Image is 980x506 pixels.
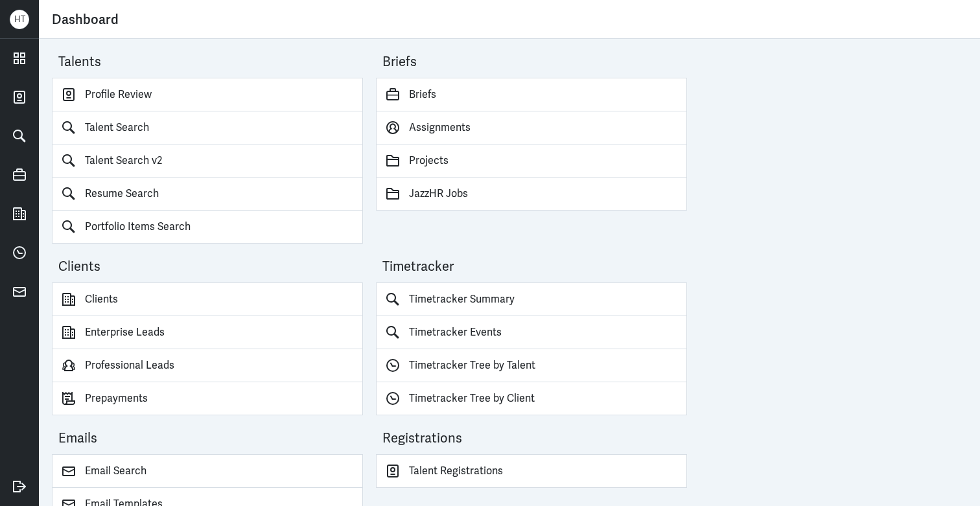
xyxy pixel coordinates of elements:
div: Timetracker [382,257,687,282]
a: Profile Review [52,78,363,111]
a: Assignments [376,111,687,144]
a: Resume Search [52,178,363,211]
div: Registrations [382,428,687,454]
div: Briefs [382,52,687,78]
div: Emails [58,428,363,454]
a: Email Search [52,454,363,488]
a: Timetracker Summary [376,282,687,316]
a: Professional Leads [52,349,363,382]
div: Talents [58,52,363,78]
a: Talent Search [52,111,363,144]
a: Prepayments [52,382,363,415]
a: Portfolio Items Search [52,211,363,244]
a: Timetracker Events [376,316,687,349]
a: Enterprise Leads [52,316,363,349]
a: Clients [52,282,363,316]
a: Briefs [376,78,687,111]
a: Projects [376,144,687,178]
div: H T [10,10,29,29]
a: Timetracker Tree by Talent [376,349,687,382]
div: Dashboard [52,6,967,32]
a: JazzHR Jobs [376,178,687,211]
a: Talent Registrations [376,454,687,488]
div: Clients [58,257,363,282]
a: Timetracker Tree by Client [376,382,687,415]
a: Talent Search v2 [52,144,363,178]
